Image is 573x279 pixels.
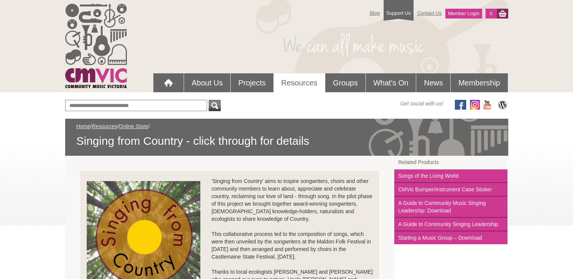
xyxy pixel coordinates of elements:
[394,197,507,218] a: A Guide to Community Music Singing Leadership: Download
[497,100,508,110] img: CMVic Blog
[486,9,496,19] a: 0
[231,73,273,92] a: Projects
[416,73,450,92] a: News
[366,73,416,92] a: What's On
[65,4,127,88] img: cmvic_logo.png
[325,73,365,92] a: Groups
[394,156,507,169] a: Related Products
[394,218,507,231] a: A Guide to Community Singing Leadership
[394,169,507,183] a: Songs of the Living World
[92,123,117,129] a: Resources
[414,6,445,20] a: Contact Us
[119,123,148,129] a: Online Store
[451,73,507,92] a: Membership
[400,100,443,107] span: Get social with us!
[87,177,373,223] div: 'Singing from Country' aims to inspire songwriters, choirs and other community members to learn a...
[274,73,325,92] a: Resources
[366,6,384,20] a: Blog
[394,231,507,244] a: Starting a Music Group – Download
[77,123,91,129] a: Home
[470,100,480,110] img: icon-instagram.png
[445,9,482,19] a: Member Login
[394,183,507,197] a: CMVic Bumper/Instrument Case Sticker
[87,230,373,260] div: This collaborative process led to the composition of songs, which were then unveiled by the songw...
[77,134,497,148] span: Singing from Country - click through for details
[77,122,497,148] div: / / /
[184,73,230,92] a: About Us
